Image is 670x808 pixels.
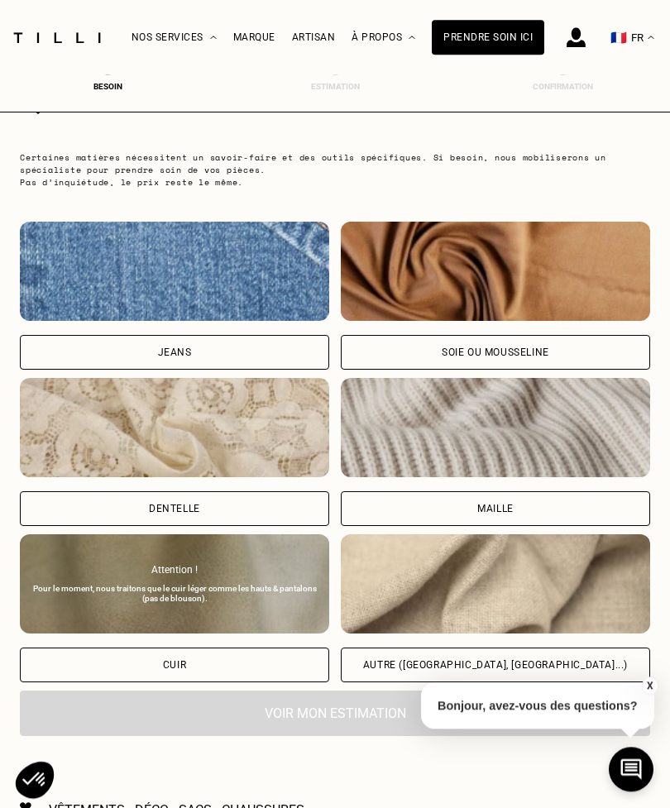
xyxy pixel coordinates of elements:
button: X [641,677,658,695]
img: Menu déroulant à propos [409,36,415,40]
img: menu déroulant [648,36,654,40]
div: Cuir [163,660,186,670]
img: icône connexion [567,27,586,47]
img: Tilli retouche vos vêtements en Jeans [20,222,329,321]
a: Artisan [292,31,336,43]
div: Dentelle [149,504,200,514]
div: Estimation [302,82,368,91]
a: Marque [233,31,275,43]
a: Prendre soin ici [432,20,544,55]
img: Logo du service de couturière Tilli [7,32,107,43]
div: Besoin [74,82,141,91]
img: Tilli retouche vos vêtements en Autre (coton, jersey...) [341,534,650,633]
div: Jeans [158,347,192,357]
div: À propos [352,1,415,74]
img: Tilli retouche vos vêtements en Dentelle [20,378,329,477]
div: Nos services [132,1,217,74]
div: Pour le moment, nous traitons que le cuir léger comme les hauts & pantalons (pas de blouson). [28,584,321,604]
img: Tilli retouche vos vêtements en Soie ou mousseline [341,222,650,321]
button: 🇫🇷 FR [602,1,663,74]
img: Tilli retouche vos vêtements en Maille [341,378,650,477]
div: Autre ([GEOGRAPHIC_DATA], [GEOGRAPHIC_DATA]...) [363,660,628,670]
div: Maille [477,504,514,514]
img: Menu déroulant [210,36,217,40]
div: Attention ! [28,564,321,576]
span: 🇫🇷 [610,30,627,45]
p: Certaines matières nécessitent un savoir-faire et des outils spécifiques. Si besoin, nous mobilis... [20,151,650,189]
p: Bonjour, avez-vous des questions? [421,682,654,729]
div: Soie ou mousseline [442,347,549,357]
div: Confirmation [529,82,596,91]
